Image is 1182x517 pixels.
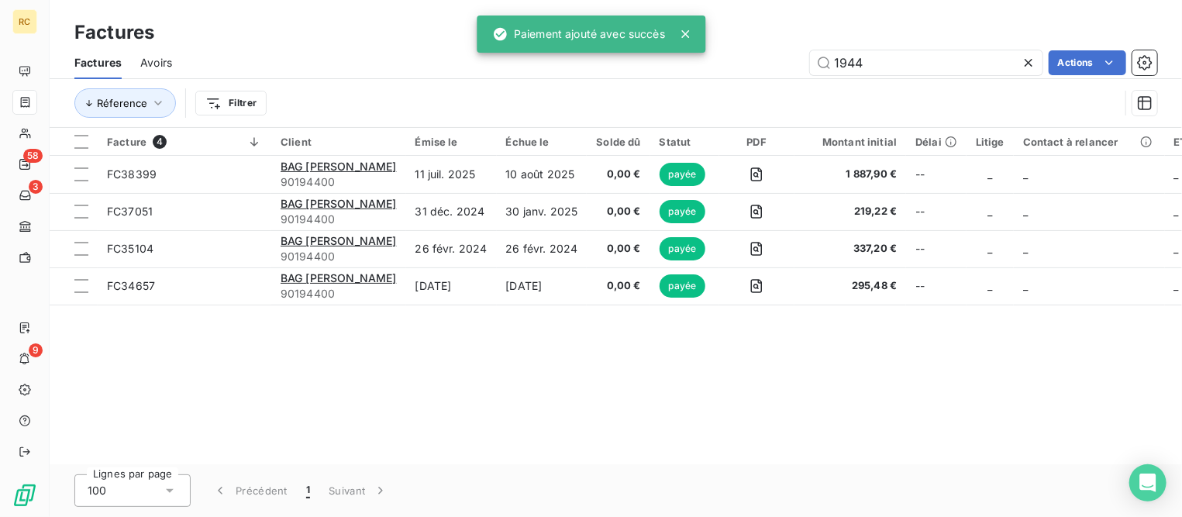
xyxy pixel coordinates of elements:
input: Rechercher [810,50,1042,75]
td: -- [906,267,967,305]
span: _ [987,242,992,255]
td: 11 juil. 2025 [406,156,497,193]
span: 9 [29,343,43,357]
span: 58 [23,149,43,163]
div: Statut [660,136,710,148]
td: 26 févr. 2024 [497,230,588,267]
span: 4 [153,135,167,149]
td: -- [906,156,967,193]
td: 31 déc. 2024 [406,193,497,230]
span: 0,00 € [596,278,640,294]
span: Avoirs [140,55,172,71]
td: 30 janv. 2025 [497,193,588,230]
span: 90194400 [281,212,397,227]
span: FC37051 [107,205,153,218]
span: _ [1023,279,1028,292]
span: Facture [107,136,146,148]
a: 58 [12,152,36,177]
div: PDF [729,136,785,148]
button: Actions [1049,50,1126,75]
span: _ [1023,242,1028,255]
span: 1 887,90 € [804,167,897,182]
span: _ [1174,167,1179,181]
span: _ [987,205,992,218]
span: 295,48 € [804,278,897,294]
div: RC [12,9,37,34]
img: Logo LeanPay [12,483,37,508]
span: 1 [306,483,310,498]
span: payée [660,200,706,223]
div: Paiement ajouté avec succès [492,20,665,48]
span: FC34657 [107,279,155,292]
span: BAG [PERSON_NAME] [281,197,397,210]
span: payée [660,163,706,186]
a: 3 [12,183,36,208]
td: 26 févr. 2024 [406,230,497,267]
span: _ [1023,167,1028,181]
td: -- [906,230,967,267]
div: Open Intercom Messenger [1129,464,1166,501]
div: Contact à relancer [1023,136,1156,148]
span: 3 [29,180,43,194]
span: 100 [88,483,106,498]
span: 0,00 € [596,241,640,257]
div: Solde dû [596,136,640,148]
td: 10 août 2025 [497,156,588,193]
span: BAG [PERSON_NAME] [281,234,397,247]
div: Client [281,136,397,148]
div: Émise le [415,136,488,148]
h3: Factures [74,19,154,47]
div: Montant initial [804,136,897,148]
span: FC35104 [107,242,153,255]
span: _ [1174,242,1179,255]
span: FC38399 [107,167,157,181]
span: 90194400 [281,286,397,302]
td: -- [906,193,967,230]
button: 1 [297,474,319,507]
button: Réference [74,88,176,118]
td: [DATE] [406,267,497,305]
span: _ [1023,205,1028,218]
span: BAG [PERSON_NAME] [281,160,397,173]
span: _ [1174,205,1179,218]
button: Filtrer [195,91,267,115]
button: Suivant [319,474,398,507]
span: Factures [74,55,122,71]
span: payée [660,274,706,298]
span: payée [660,237,706,260]
span: _ [987,279,992,292]
span: BAG [PERSON_NAME] [281,271,397,284]
div: Délai [915,136,957,148]
span: _ [987,167,992,181]
span: 0,00 € [596,204,640,219]
span: _ [1174,279,1179,292]
span: 219,22 € [804,204,897,219]
span: 337,20 € [804,241,897,257]
span: Réference [97,97,147,109]
span: 90194400 [281,249,397,264]
span: 0,00 € [596,167,640,182]
div: Échue le [506,136,578,148]
span: 90194400 [281,174,397,190]
button: Précédent [203,474,297,507]
td: [DATE] [497,267,588,305]
div: Litige [976,136,1005,148]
